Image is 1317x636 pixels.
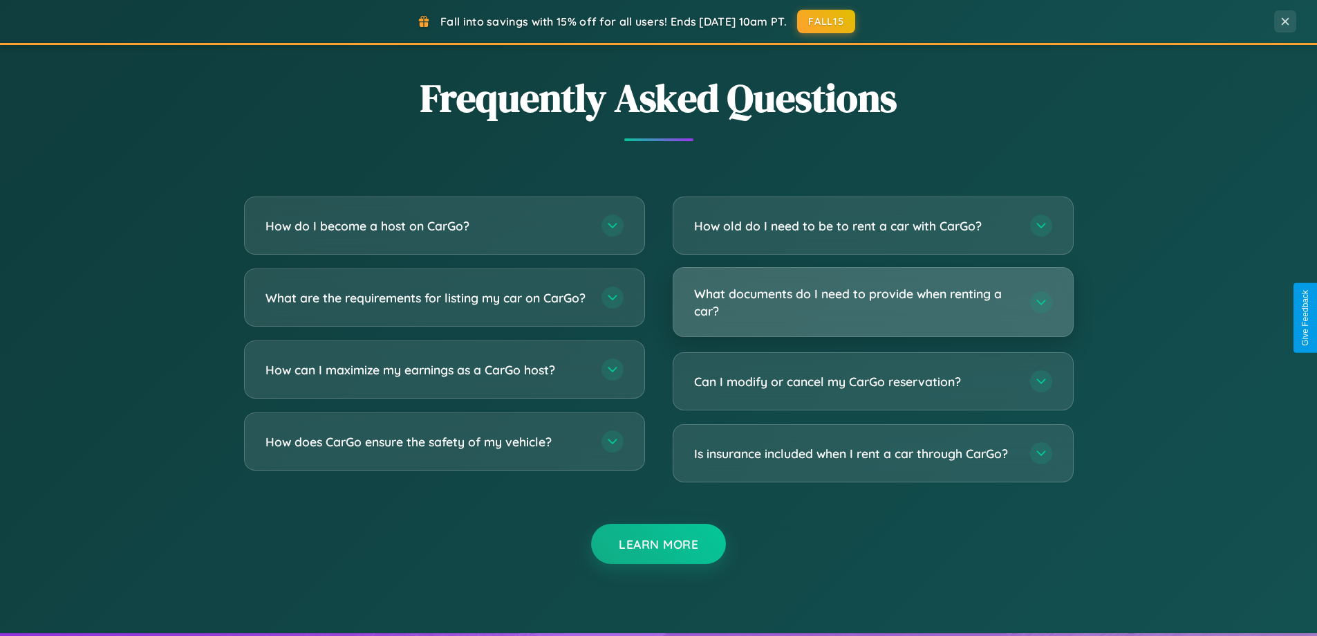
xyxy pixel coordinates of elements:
h3: How does CarGo ensure the safety of my vehicle? [265,433,588,451]
button: FALL15 [797,10,855,33]
h3: What are the requirements for listing my car on CarGo? [265,289,588,307]
div: Give Feedback [1300,290,1310,346]
span: Fall into savings with 15% off for all users! Ends [DATE] 10am PT. [440,15,787,28]
h3: How do I become a host on CarGo? [265,217,588,235]
h2: Frequently Asked Questions [244,71,1074,125]
h3: How old do I need to be to rent a car with CarGo? [694,217,1016,235]
h3: Can I modify or cancel my CarGo reservation? [694,373,1016,390]
button: Learn More [591,524,726,564]
h3: What documents do I need to provide when renting a car? [694,285,1016,319]
h3: Is insurance included when I rent a car through CarGo? [694,445,1016,462]
h3: How can I maximize my earnings as a CarGo host? [265,361,588,379]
